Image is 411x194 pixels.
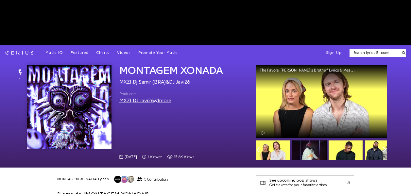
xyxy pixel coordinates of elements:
[147,154,162,160] span: 1 viewer
[138,51,178,55] span: Promote Your Music
[45,50,63,56] a: Music IQ
[71,51,89,55] span: Featured
[119,79,131,85] a: MXZI
[117,50,130,56] a: Videos
[125,154,137,160] span: [DATE]
[157,98,171,104] button: 1more
[350,50,398,56] input: Search lyrics & more
[138,50,178,56] a: Promote Your Music
[142,154,162,160] span: 1 viewer
[133,79,166,85] a: Dj Samir (BRA)
[87,8,325,37] iframe: Advertisement
[119,78,246,86] div: , &
[71,50,89,56] a: Featured
[174,154,194,160] span: 15.6K views
[27,65,111,149] img: Cover art for MONTAGEM XONADA by MXZI, Dj Samir (BRA) & DJ Javi26
[119,98,131,103] a: MXZI
[169,79,190,85] a: DJ Javi26
[119,91,171,97] span: Producers
[119,97,171,105] div: , &
[167,154,194,160] span: 15,569 views
[19,77,21,82] span: 1
[326,50,342,56] button: Sign Up
[260,68,361,72] div: The Favors '[PERSON_NAME]'s Brother' Lyrics & Meaning | Genius Verified
[45,51,63,55] span: Music IQ
[96,50,109,56] a: Charts
[133,98,154,103] a: DJ Javi26
[119,65,223,76] span: MONTAGEM XONADA
[96,51,109,55] span: Charts
[117,51,130,55] span: Videos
